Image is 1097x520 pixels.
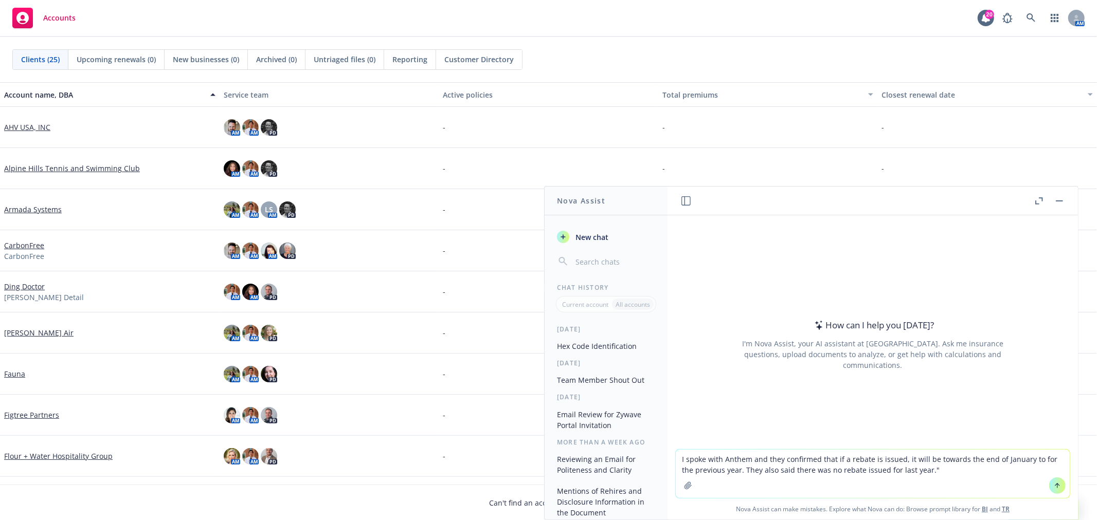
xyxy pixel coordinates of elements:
img: photo [224,325,240,341]
span: Upcoming renewals (0) [77,54,156,65]
span: - [882,163,884,174]
a: Accounts [8,4,80,32]
input: Search chats [573,254,655,269]
p: Current account [562,300,608,309]
button: Total premiums [658,82,878,107]
img: photo [224,366,240,382]
a: Figtree Partners [4,410,59,420]
a: TR [1002,505,1010,513]
button: Reviewing an Email for Politeness and Clarity [553,451,659,478]
div: Total premiums [662,89,862,100]
span: - [662,163,665,174]
a: Armada Systems [4,204,62,215]
div: Service team [224,89,435,100]
span: LS [265,204,273,215]
a: Flour + Water Hospitality Group [4,451,113,461]
p: All accounts [616,300,650,309]
button: Closest renewal date [877,82,1097,107]
span: Archived (0) [256,54,297,65]
button: Service team [220,82,439,107]
img: photo [242,448,259,465]
span: New businesses (0) [173,54,239,65]
img: photo [261,366,277,382]
span: New chat [573,232,608,243]
div: [DATE] [545,325,668,333]
img: photo [261,119,277,136]
h1: Nova Assist [557,195,605,206]
div: Chat History [545,283,668,292]
a: BI [982,505,988,513]
img: photo [242,243,259,259]
span: - [443,163,445,174]
img: photo [224,201,240,218]
span: - [443,327,445,338]
img: photo [242,284,259,300]
img: photo [242,366,259,382]
a: Search [1021,8,1041,28]
img: photo [261,160,277,177]
div: Account name, DBA [4,89,204,100]
span: - [443,286,445,297]
div: I'm Nova Assist, your AI assistant at [GEOGRAPHIC_DATA]. Ask me insurance questions, upload docum... [728,338,1017,370]
img: photo [279,201,296,218]
span: - [662,122,665,133]
img: photo [242,325,259,341]
span: Clients (25) [21,54,60,65]
a: CarbonFree [4,240,44,251]
span: - [443,451,445,461]
div: 20 [985,10,994,19]
div: More than a week ago [545,438,668,447]
textarea: I spoke with Anthem and they confirmed that if a rebate is issued, it will be towards the end of ... [676,450,1070,498]
span: Untriaged files (0) [314,54,375,65]
button: Active policies [439,82,658,107]
span: Customer Directory [444,54,514,65]
button: Hex Code Identification [553,338,659,355]
div: [DATE] [545,359,668,367]
img: photo [224,119,240,136]
img: photo [242,407,259,423]
span: Nova Assist can make mistakes. Explore what Nova can do: Browse prompt library for and [672,498,1074,519]
span: Can't find an account? [490,497,608,508]
a: Alpine Hills Tennis and Swimming Club [4,163,140,174]
div: How can I help you [DATE]? [812,319,934,332]
div: Closest renewal date [882,89,1082,100]
span: CarbonFree [4,251,44,262]
a: AHV USA, INC [4,122,50,133]
span: - [443,122,445,133]
img: photo [261,243,277,259]
a: Switch app [1045,8,1065,28]
div: Active policies [443,89,654,100]
img: photo [242,201,259,218]
img: photo [224,243,240,259]
span: - [882,122,884,133]
button: New chat [553,228,659,246]
img: photo [242,119,259,136]
img: photo [224,160,240,177]
button: Team Member Shout Out [553,372,659,388]
img: photo [279,243,296,259]
a: [PERSON_NAME] Air [4,327,74,338]
button: Email Review for Zywave Portal Invitation [553,406,659,434]
span: - [443,368,445,379]
span: - [443,410,445,420]
img: photo [242,160,259,177]
img: photo [261,325,277,341]
span: - [443,245,445,256]
img: photo [224,284,240,300]
img: photo [261,448,277,465]
span: Reporting [392,54,427,65]
a: Report a Bug [997,8,1018,28]
a: Fauna [4,368,25,379]
img: photo [224,448,240,465]
span: Accounts [43,14,76,22]
span: [PERSON_NAME] Detail [4,292,84,303]
img: photo [261,284,277,300]
span: - [443,204,445,215]
img: photo [261,407,277,423]
a: Ding Doctor [4,281,45,292]
img: photo [224,407,240,423]
div: [DATE] [545,393,668,401]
